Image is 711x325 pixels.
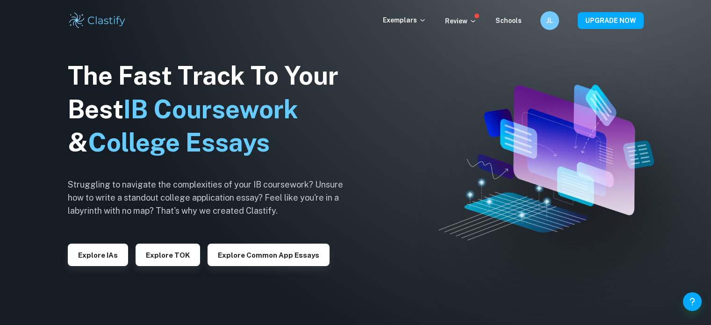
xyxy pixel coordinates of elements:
[123,94,298,124] span: IB Coursework
[445,16,477,26] p: Review
[383,15,426,25] p: Exemplars
[578,12,644,29] button: UPGRADE NOW
[208,250,330,259] a: Explore Common App essays
[68,11,127,30] img: Clastify logo
[88,128,270,157] span: College Essays
[68,178,358,217] h6: Struggling to navigate the complexities of your IB coursework? Unsure how to write a standout col...
[496,17,522,24] a: Schools
[683,292,702,311] button: Help and Feedback
[540,11,559,30] button: JL
[544,15,555,26] h6: JL
[136,244,200,266] button: Explore TOK
[438,85,654,241] img: Clastify hero
[68,59,358,160] h1: The Fast Track To Your Best &
[208,244,330,266] button: Explore Common App essays
[136,250,200,259] a: Explore TOK
[68,244,128,266] button: Explore IAs
[68,250,128,259] a: Explore IAs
